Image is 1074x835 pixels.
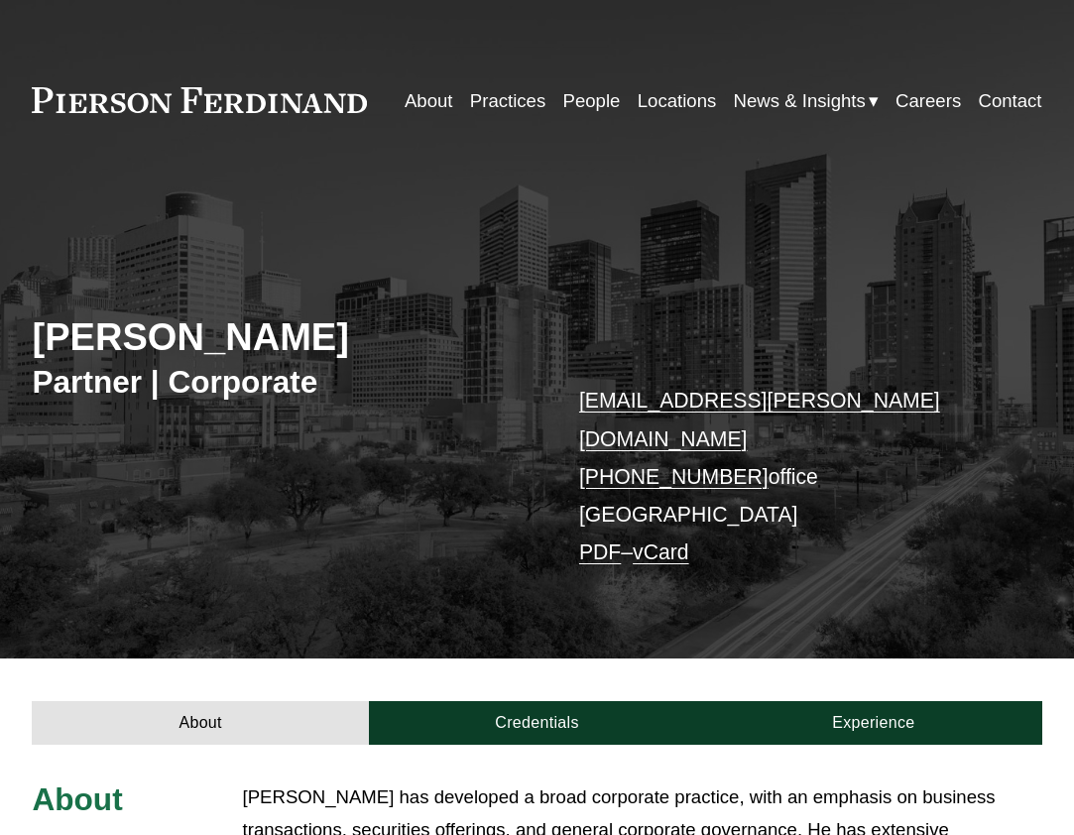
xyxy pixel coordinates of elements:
a: Credentials [369,701,705,745]
a: vCard [633,540,689,563]
a: About [32,701,368,745]
a: Practices [470,82,545,119]
a: [PHONE_NUMBER] [579,465,769,488]
p: office [GEOGRAPHIC_DATA] – [579,382,1000,571]
span: About [32,781,122,817]
a: PDF [579,540,621,563]
a: Careers [895,82,961,119]
a: Contact [978,82,1041,119]
span: News & Insights [734,84,866,117]
a: Experience [705,701,1041,745]
h2: [PERSON_NAME] [32,314,537,360]
a: [EMAIL_ADDRESS][PERSON_NAME][DOMAIN_NAME] [579,389,940,449]
a: Locations [638,82,717,119]
h3: Partner | Corporate [32,363,537,402]
a: People [563,82,621,119]
a: About [405,82,453,119]
a: folder dropdown [734,82,879,119]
